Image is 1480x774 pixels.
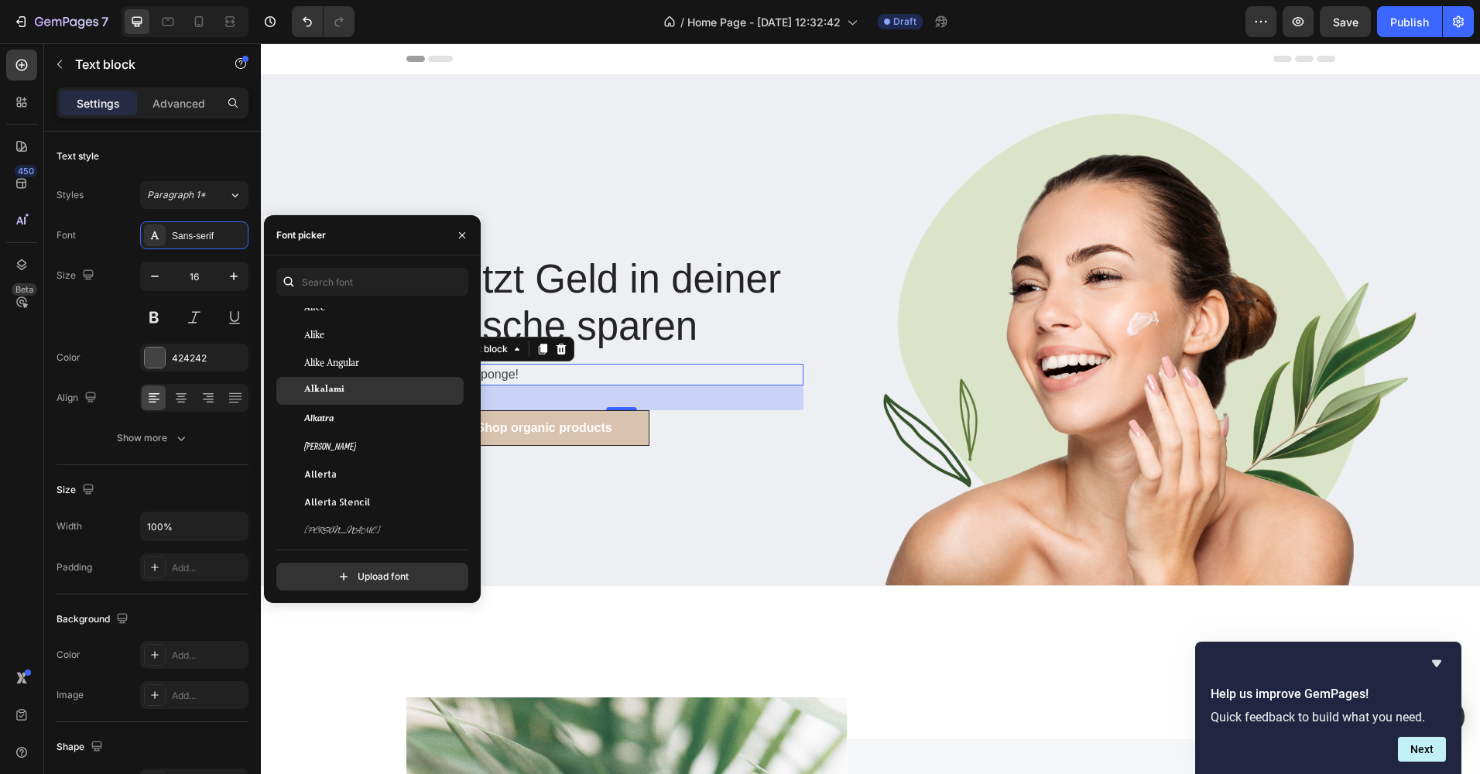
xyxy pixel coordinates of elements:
[304,440,356,454] span: [PERSON_NAME]
[57,149,99,163] div: Text style
[276,228,326,242] div: Font picker
[304,523,381,537] span: [PERSON_NAME]
[57,648,81,662] div: Color
[172,649,245,663] div: Add...
[1211,685,1446,704] h2: Help us improve GemPages!
[140,181,248,209] button: Paragraph 1*
[304,384,344,398] span: Alkalami
[75,55,207,74] p: Text block
[680,14,684,30] span: /
[77,95,120,111] p: Settings
[1333,15,1358,29] span: Save
[57,560,92,574] div: Padding
[172,689,245,703] div: Add...
[152,95,205,111] p: Advanced
[304,412,334,426] span: Alkatra
[57,351,81,365] div: Color
[1320,6,1371,37] button: Save
[1398,737,1446,762] button: Next question
[172,561,245,575] div: Add...
[1390,14,1429,30] div: Publish
[57,688,84,702] div: Image
[610,70,1157,543] img: Alt Image
[57,737,106,758] div: Shape
[172,229,245,243] div: Sans-serif
[304,356,359,370] span: Alike Angular
[304,495,370,509] span: Allerta Stencil
[57,609,132,630] div: Background
[1211,654,1446,762] div: Help us improve GemPages!
[57,265,98,286] div: Size
[57,480,98,501] div: Size
[687,14,841,30] span: Home Page - [DATE] 12:32:42
[336,569,409,584] div: Upload font
[101,12,108,31] p: 7
[261,43,1480,774] iframe: Design area
[57,228,76,242] div: Font
[172,351,245,365] div: 424242
[1211,710,1446,724] p: Quick feedback to build what you need.
[893,15,916,29] span: Draft
[1377,6,1442,37] button: Publish
[57,424,248,452] button: Show more
[276,563,468,591] button: Upload font
[304,467,337,481] span: Allerta
[304,328,324,342] span: Alike
[1427,654,1446,673] button: Hide survey
[276,268,468,296] input: Search font
[57,188,84,202] div: Styles
[15,165,37,177] div: 450
[141,512,248,540] input: Auto
[147,188,206,202] span: Paragraph 1*
[6,6,115,37] button: 7
[292,6,355,37] div: Undo/Redo
[57,519,82,533] div: Width
[117,430,189,446] div: Show more
[57,388,100,409] div: Align
[12,283,37,296] div: Beta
